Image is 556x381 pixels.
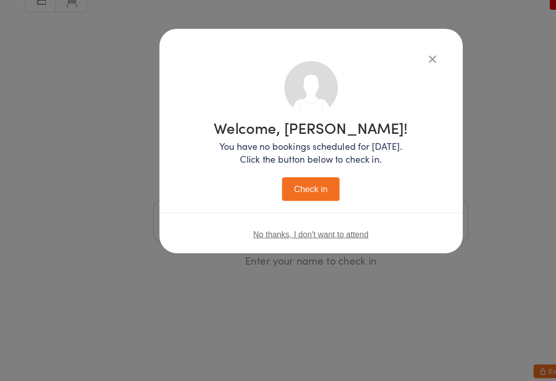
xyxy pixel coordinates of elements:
p: You have no bookings scheduled for [DATE]. Click the button below to check in. [192,150,365,174]
button: No thanks, I don't want to attend [227,231,329,239]
h1: Welcome, [PERSON_NAME]! [192,133,365,147]
button: Check in [252,184,304,205]
img: no_photo.png [254,80,302,128]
